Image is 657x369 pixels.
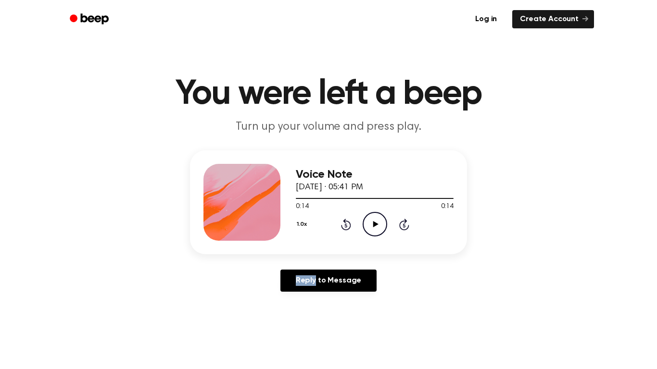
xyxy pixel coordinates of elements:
span: 0:14 [296,202,308,212]
p: Turn up your volume and press play. [144,119,513,135]
a: Log in [466,8,506,30]
a: Reply to Message [280,270,377,292]
h1: You were left a beep [82,77,575,111]
a: Beep [63,10,117,29]
button: 1.0x [296,216,310,233]
h3: Voice Note [296,168,454,181]
span: 0:14 [441,202,454,212]
a: Create Account [512,10,594,28]
span: [DATE] · 05:41 PM [296,183,363,192]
